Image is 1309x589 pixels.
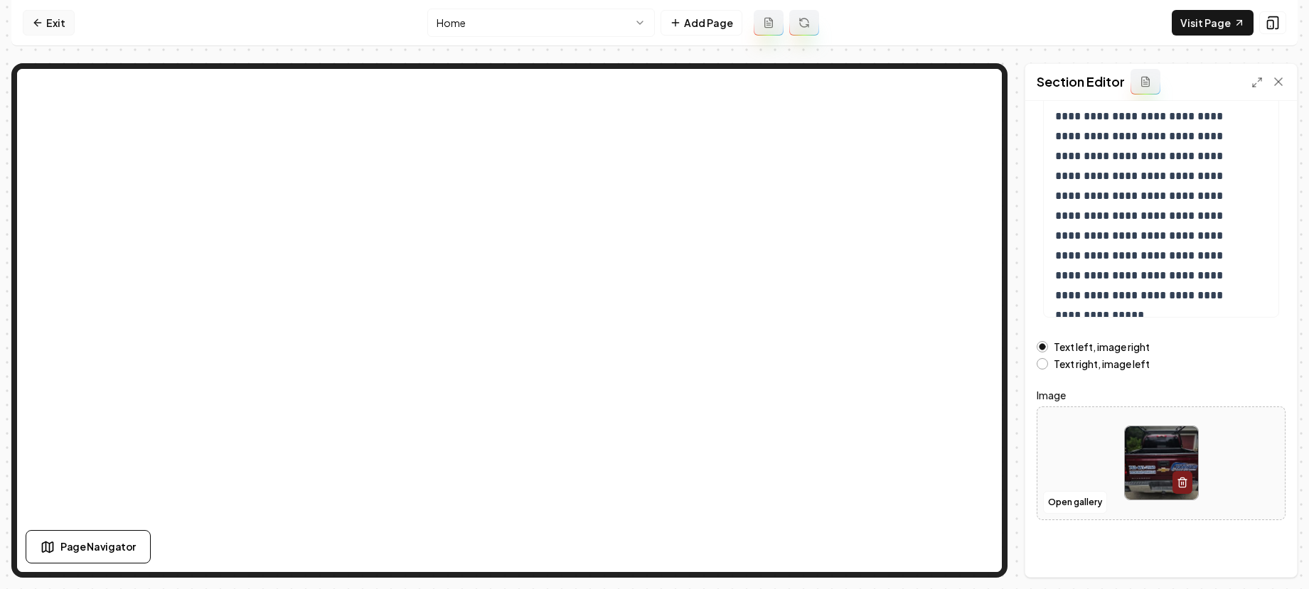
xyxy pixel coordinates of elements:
img: image [1125,426,1198,499]
label: Text left, image right [1054,342,1150,352]
button: Regenerate page [789,10,819,36]
button: Page Navigator [26,530,151,563]
a: Visit Page [1172,10,1254,36]
button: Add Page [661,10,742,36]
span: Page Navigator [60,539,136,554]
label: Text right, image left [1054,359,1150,369]
button: Open gallery [1043,491,1107,514]
button: Add admin page prompt [754,10,784,36]
a: Exit [23,10,75,36]
button: Add admin section prompt [1131,69,1160,94]
label: Image [1037,387,1286,404]
h2: Section Editor [1037,72,1125,92]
